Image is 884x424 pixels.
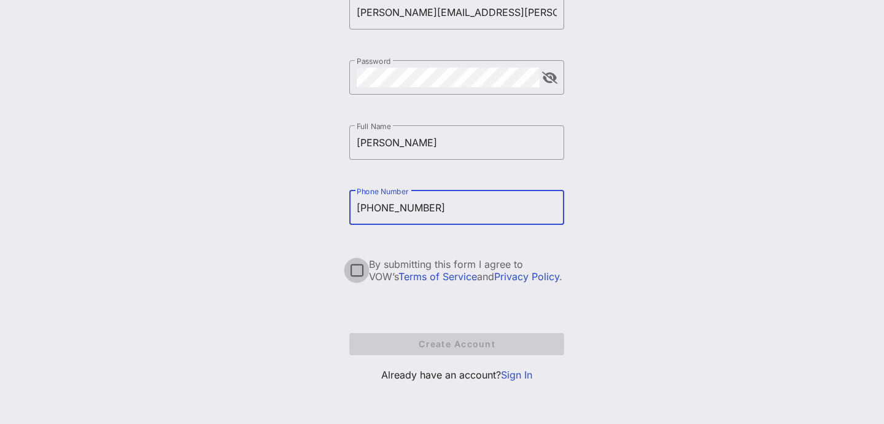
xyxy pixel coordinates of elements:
input: Phone Number [357,198,557,218]
button: append icon [542,72,557,84]
a: Privacy Policy [494,270,559,283]
p: Already have an account? [349,367,564,382]
label: Password [357,57,391,66]
a: Terms of Service [398,270,477,283]
label: Phone Number [357,187,408,196]
div: By submitting this form I agree to VOW’s and . [369,258,564,283]
label: Full Name [357,122,391,131]
a: Sign In [501,369,532,381]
